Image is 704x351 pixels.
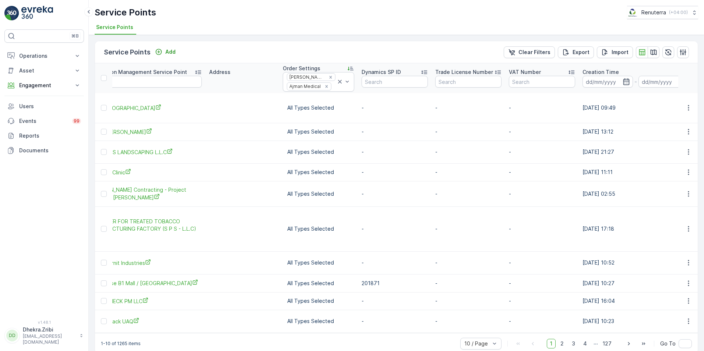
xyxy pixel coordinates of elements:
td: - [505,274,579,292]
p: Trade License Number [435,68,493,76]
span: v 1.48.1 [4,320,84,325]
td: - [432,181,505,206]
div: Toggle Row Selected [101,226,107,232]
td: - [432,274,505,292]
td: - [358,292,432,310]
td: - [358,181,432,206]
p: Service Points [104,47,151,57]
p: Users [19,103,81,110]
input: Search [91,76,202,88]
td: - [505,93,579,123]
td: - [505,292,579,310]
td: - [432,141,505,163]
td: - [505,251,579,274]
p: All Types Selected [287,225,350,233]
p: Renuterra [641,9,666,16]
div: Toggle Row Selected [101,169,107,175]
span: Dr A [GEOGRAPHIC_DATA] [91,104,202,112]
p: - [634,77,637,86]
p: Add [165,48,176,56]
a: Gulf Eternit Industries [91,259,202,267]
div: Toggle Row Selected [101,280,107,286]
p: All Types Selected [287,297,350,305]
div: Toggle Row Selected [101,129,107,135]
p: All Types Selected [287,104,350,111]
td: - [432,292,505,310]
p: Order Settings [283,65,320,72]
td: - [432,206,505,251]
button: Export [558,46,594,58]
span: NMC-[PERSON_NAME] [91,128,202,136]
p: Documents [19,147,81,154]
div: Toggle Row Selected [101,298,107,304]
span: 2 [557,339,567,348]
td: - [358,123,432,141]
a: Documents [4,143,84,158]
td: - [432,310,505,333]
div: Toggle Row Selected [101,260,107,266]
td: [DATE] 21:27 [579,141,692,163]
td: [DATE] 10:52 [579,251,692,274]
p: Dynamics SP ID [362,68,401,76]
td: - [432,163,505,181]
td: [DATE] 11:11 [579,163,692,181]
p: VAT Number [509,68,541,76]
span: Service Points [96,24,133,31]
input: Search [362,76,428,88]
div: DD [6,330,18,341]
p: Service Points [95,7,156,18]
td: - [505,310,579,333]
span: [PERSON_NAME] Contracting - Project EM834 | [PERSON_NAME] [91,186,202,201]
td: [DATE] 10:23 [579,310,692,333]
p: Export [573,49,589,56]
td: [DATE] 17:18 [579,206,692,251]
a: WEARCHECK PM LLC [91,297,202,305]
td: - [505,163,579,181]
img: Screenshot_2024-07-26_at_13.33.01.png [627,8,638,17]
span: Falcon Pack UAQ [91,318,202,325]
p: Reports [19,132,81,139]
p: ... [594,339,598,348]
input: dd/mm/yyyy [582,76,633,88]
p: All Types Selected [287,148,350,156]
div: Toggle Row Selected [101,318,107,324]
div: Remove Ajman Hazardous Waste [327,74,335,80]
a: NMC-Jabel Ali Clinic [91,128,202,136]
p: [EMAIL_ADDRESS][DOMAIN_NAME] [23,333,76,345]
button: Clear Filters [504,46,555,58]
a: Users [4,99,84,114]
div: Remove Ajman Medical [323,84,331,89]
button: Engagement [4,78,84,93]
p: All Types Selected [287,259,350,266]
div: Toggle Row Selected [101,149,107,155]
p: Creation Time [582,68,619,76]
td: - [358,206,432,251]
div: Toggle Row Selected [101,191,107,197]
a: EMIRATES LANDSCAPING L.L.C [91,148,202,156]
p: 99 [74,118,80,124]
p: 1-10 of 1265 items [101,341,141,347]
td: - [432,123,505,141]
div: Ajman Medical [287,83,322,90]
td: - [358,251,432,274]
span: Gyneco Clinic [91,169,202,176]
p: ( +04:00 ) [669,10,688,15]
a: Reports [4,128,84,143]
td: - [505,181,579,206]
td: - [432,251,505,274]
td: - [358,163,432,181]
td: [DATE] 10:27 [579,274,692,292]
a: Wade Adams Contracting - Project EM834 | Al Qudra [91,186,202,201]
a: Dr A Medical Center [91,104,202,112]
p: Clear Filters [518,49,550,56]
p: Operations [19,52,69,60]
td: [DATE] 09:49 [579,93,692,123]
p: All Types Selected [287,190,350,198]
div: Toggle Row Selected [101,105,107,111]
td: [DATE] 16:04 [579,292,692,310]
td: [DATE] 13:12 [579,123,692,141]
button: DDDhekra.Zribi[EMAIL_ADDRESS][DOMAIN_NAME] [4,326,84,345]
p: All Types Selected [287,280,350,287]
